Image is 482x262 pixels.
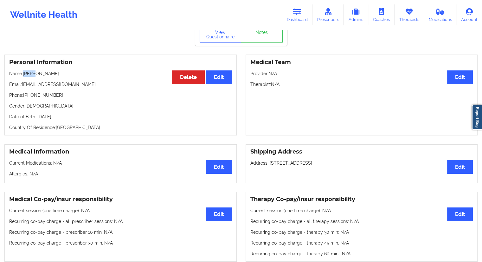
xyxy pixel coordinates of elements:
[447,160,473,174] button: Edit
[206,160,232,174] button: Edit
[250,70,473,77] p: Provider: N/A
[9,160,232,166] p: Current Medications: N/A
[9,207,232,214] p: Current session (one time charge): N/A
[312,4,344,25] a: Prescribers
[9,218,232,225] p: Recurring co-pay charge - all prescriber sessions : N/A
[9,171,232,177] p: Allergies: N/A
[395,4,424,25] a: Therapists
[250,81,473,88] p: Therapist: N/A
[456,4,482,25] a: Account
[9,70,232,77] p: Name: [PERSON_NAME]
[9,103,232,109] p: Gender: [DEMOGRAPHIC_DATA]
[250,148,473,155] h3: Shipping Address
[9,59,232,66] h3: Personal Information
[200,27,241,43] button: View Questionnaire
[9,229,232,235] p: Recurring co-pay charge - prescriber 10 min : N/A
[250,196,473,203] h3: Therapy Co-pay/insur responsibility
[172,70,205,84] button: Delete
[206,70,232,84] button: Edit
[9,114,232,120] p: Date of Birth: [DATE]
[241,27,283,43] a: Notes
[250,59,473,66] h3: Medical Team
[250,229,473,235] p: Recurring co-pay charge - therapy 30 min : N/A
[9,240,232,246] p: Recurring co-pay charge - prescriber 30 min : N/A
[282,4,312,25] a: Dashboard
[206,207,232,221] button: Edit
[250,218,473,225] p: Recurring co-pay charge - all therapy sessions : N/A
[368,4,395,25] a: Coaches
[9,148,232,155] h3: Medical Information
[250,251,473,257] p: Recurring co-pay charge - therapy 60 min : N/A
[250,207,473,214] p: Current session (one time charge): N/A
[250,240,473,246] p: Recurring co-pay charge - therapy 45 min : N/A
[472,105,482,130] a: Report Bug
[424,4,457,25] a: Medications
[344,4,368,25] a: Admins
[9,81,232,88] p: Email: [EMAIL_ADDRESS][DOMAIN_NAME]
[9,196,232,203] h3: Medical Co-pay/insur responsibility
[447,207,473,221] button: Edit
[250,160,473,166] p: Address: [STREET_ADDRESS]
[9,92,232,98] p: Phone: [PHONE_NUMBER]
[447,70,473,84] button: Edit
[9,124,232,131] p: Country Of Residence: [GEOGRAPHIC_DATA]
